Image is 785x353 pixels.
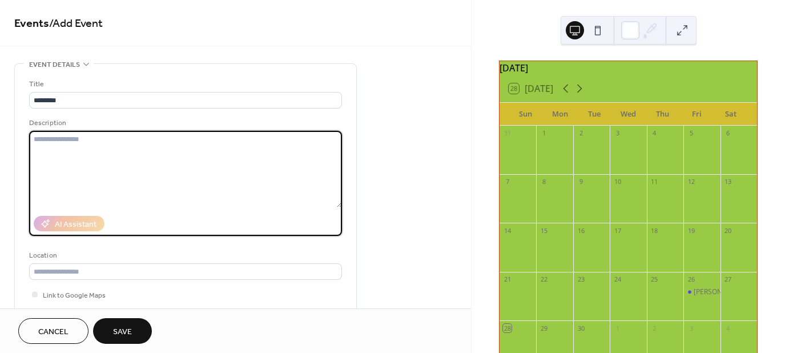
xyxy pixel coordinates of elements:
div: [DATE] [500,61,757,75]
div: Tue [577,103,611,126]
div: 17 [613,226,622,235]
div: 7 [503,178,512,186]
div: 20 [724,226,732,235]
div: 8 [540,178,548,186]
div: 6 [724,129,732,138]
div: 24 [613,275,622,284]
span: Link to Google Maps [43,290,106,302]
div: 26 [687,275,695,284]
div: 23 [577,275,585,284]
div: Sat [714,103,748,126]
span: Cancel [38,326,69,338]
a: Events [14,13,49,35]
div: Wed [611,103,646,126]
div: 3 [687,324,695,332]
div: 11 [650,178,659,186]
div: 5 [687,129,695,138]
div: 1 [540,129,548,138]
div: 9 [577,178,585,186]
div: Title [29,78,340,90]
div: Jill Art Show [683,287,720,297]
span: Event details [29,59,80,71]
div: 14 [503,226,512,235]
div: Description [29,117,340,129]
div: 29 [540,324,548,332]
div: Thu [645,103,679,126]
span: Save [113,326,132,338]
div: 27 [724,275,732,284]
div: 16 [577,226,585,235]
div: 28 [503,324,512,332]
div: 18 [650,226,659,235]
div: [PERSON_NAME] Art Show [694,287,778,297]
div: 13 [724,178,732,186]
div: 22 [540,275,548,284]
div: Location [29,250,340,262]
div: 21 [503,275,512,284]
div: 2 [650,324,659,332]
div: 15 [540,226,548,235]
div: Sun [509,103,543,126]
div: 19 [687,226,695,235]
button: Save [93,318,152,344]
button: Cancel [18,318,88,344]
div: 4 [724,324,732,332]
div: 12 [687,178,695,186]
div: Fri [679,103,714,126]
div: 10 [613,178,622,186]
div: 2 [577,129,585,138]
div: 31 [503,129,512,138]
span: / Add Event [49,13,103,35]
div: 3 [613,129,622,138]
div: Mon [543,103,577,126]
div: 4 [650,129,659,138]
div: 30 [577,324,585,332]
div: 25 [650,275,659,284]
div: 1 [613,324,622,332]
